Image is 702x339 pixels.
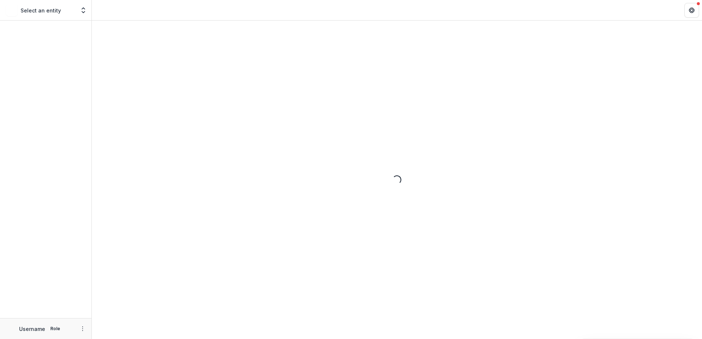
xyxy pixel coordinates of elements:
button: Get Help [684,3,699,18]
p: Role [48,325,62,332]
p: Username [19,325,45,333]
button: More [78,324,87,333]
button: Open entity switcher [78,3,88,18]
p: Select an entity [21,7,61,14]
